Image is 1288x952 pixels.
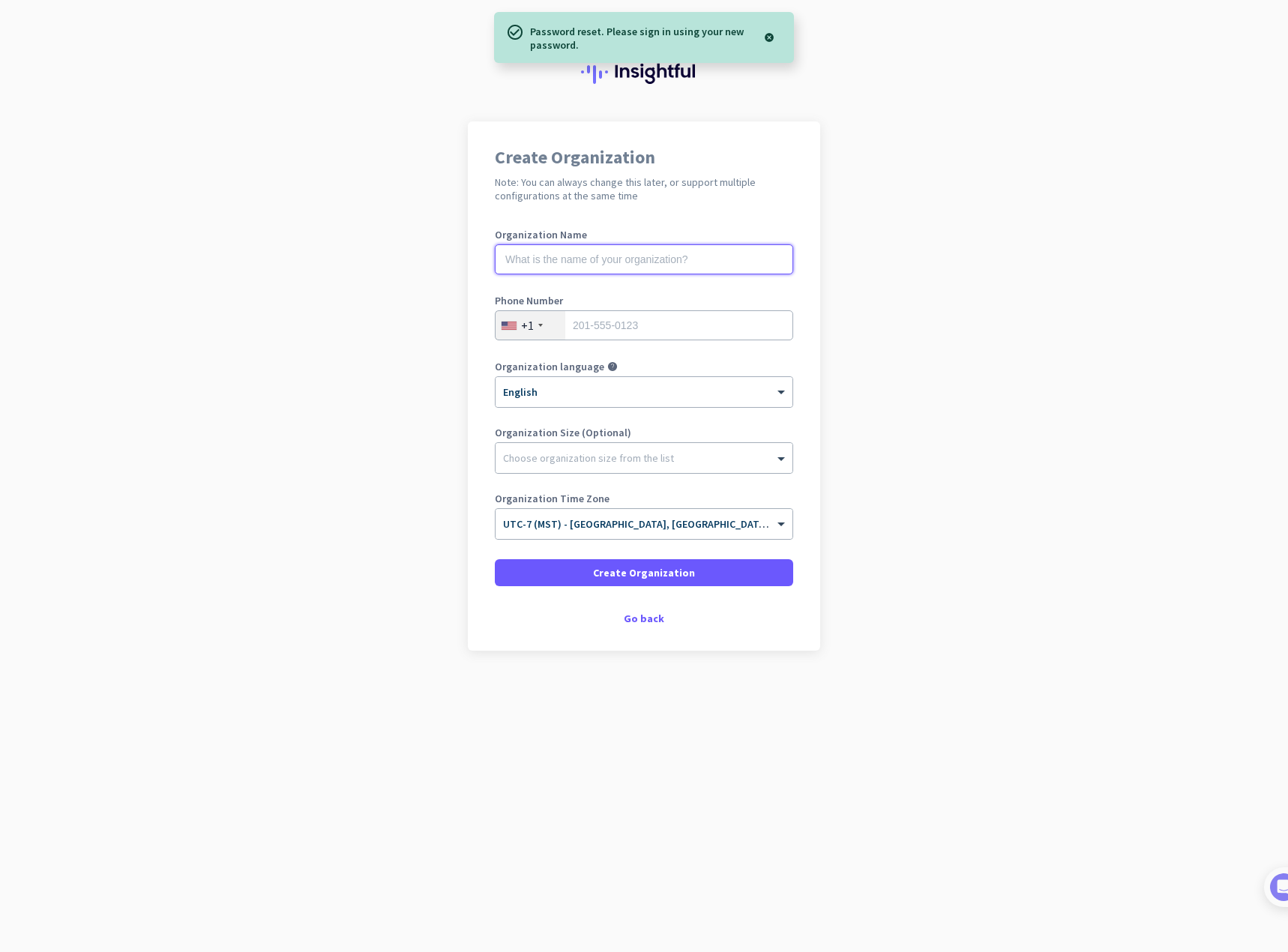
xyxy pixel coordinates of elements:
label: Organization Name [495,229,793,240]
h2: Note: You can always change this later, or support multiple configurations at the same time [495,175,793,202]
p: Password reset. Please sign in using your new password. [530,23,756,52]
div: Go back [495,613,793,624]
span: Create Organization [593,565,695,580]
i: help [607,361,618,372]
label: Phone Number [495,295,793,306]
label: Organization Size (Optional) [495,427,793,438]
img: Insightful [581,60,707,84]
div: +1 [521,318,534,333]
label: Organization Time Zone [495,493,793,504]
label: Organization language [495,361,604,372]
input: What is the name of your organization? [495,244,793,274]
input: 201-555-0123 [495,310,793,340]
h1: Create Organization [495,148,793,166]
button: Create Organization [495,559,793,586]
